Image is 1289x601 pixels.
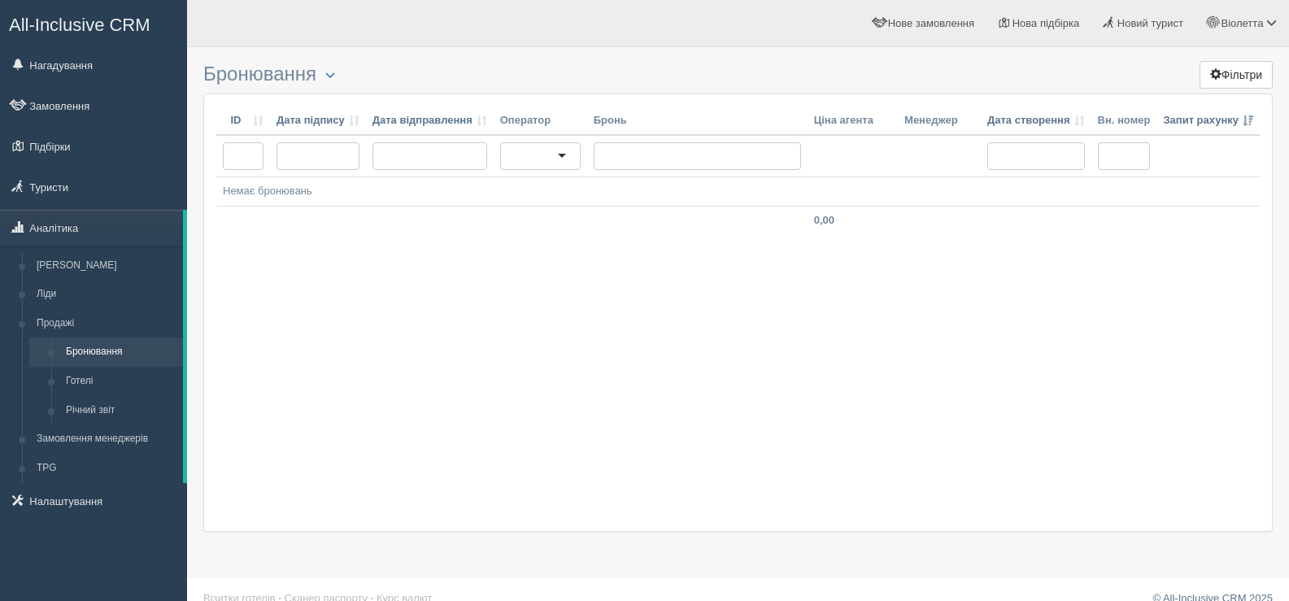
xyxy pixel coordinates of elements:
th: Вн. номер [1091,107,1157,136]
a: Дата підпису [277,113,359,128]
button: Фільтри [1200,61,1273,89]
a: Дата створення [987,113,1085,128]
th: Бронь [587,107,808,136]
th: Менеджер [898,107,981,136]
a: Бронювання [59,338,183,367]
span: Новий турист [1117,17,1183,29]
a: Готелі [59,367,183,396]
div: Немає бронювань [223,184,1253,199]
a: Замовлення менеджерів [29,425,183,454]
a: Продажі [29,309,183,338]
a: [PERSON_NAME] [29,251,183,281]
a: TPG [29,454,183,483]
th: Ціна агента [808,107,898,136]
td: 0,00 [808,206,898,234]
span: Нове замовлення [888,17,974,29]
span: Нова підбірка [1012,17,1080,29]
a: Запит рахунку [1163,113,1253,128]
a: Ліди [29,280,183,309]
span: All-Inclusive CRM [9,15,150,35]
a: ID [223,113,263,128]
a: Дата відправлення [372,113,487,128]
span: Віолетта [1221,17,1263,29]
a: Річний звіт [59,396,183,425]
a: All-Inclusive CRM [1,1,186,46]
th: Оператор [494,107,587,136]
h3: Бронювання [203,63,1273,85]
